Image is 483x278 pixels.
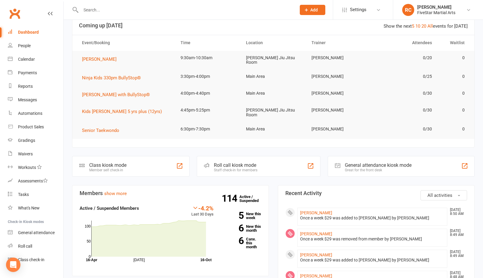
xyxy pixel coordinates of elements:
td: Main Area [241,86,306,100]
div: Product Sales [18,124,44,129]
a: [PERSON_NAME] [300,210,332,215]
button: Senior Taekwondo [82,127,123,134]
span: Kids [PERSON_NAME] 5 yrs plus (12yrs) [82,109,162,114]
td: 0 [437,122,470,136]
div: Open Intercom Messenger [6,258,20,272]
time: [DATE] 8:49 AM [447,229,467,237]
td: [PERSON_NAME] [306,103,372,117]
a: show more [104,191,127,196]
time: [DATE] 8:50 AM [447,208,467,216]
a: 6New this month [223,225,261,232]
span: Senior Taekwondo [82,128,119,133]
td: 3:30pm-4:00pm [175,69,241,84]
td: 0/20 [372,51,437,65]
div: People [18,43,31,48]
td: 4:45pm-5:25pm [175,103,241,117]
a: Reports [8,80,63,93]
button: All activities [421,190,467,200]
div: RC [402,4,414,16]
td: [PERSON_NAME] Jiu Jitsu Room [241,51,306,70]
input: Search... [79,6,292,14]
td: [PERSON_NAME] Jiu Jitsu Room [241,103,306,122]
a: Tasks [8,188,63,201]
a: Messages [8,93,63,107]
td: [PERSON_NAME] [306,122,372,136]
strong: 5 [223,211,244,220]
td: 0/30 [372,103,437,117]
span: Settings [350,3,366,17]
a: What's New [8,201,63,215]
div: Once a week $29 was removed from member by [PERSON_NAME] [300,237,445,242]
td: Main Area [241,122,306,136]
div: FiveStar Martial Arts [417,10,455,15]
div: What's New [18,206,40,210]
div: Class check-in [18,257,44,262]
strong: 6 [223,224,244,233]
div: Assessments [18,179,48,183]
time: [DATE] 8:49 AM [447,250,467,258]
div: Staff check-in for members [214,168,257,172]
td: 0/30 [372,122,437,136]
h3: Recent Activity [285,190,467,196]
td: 0 [437,86,470,100]
a: [PERSON_NAME] [300,252,332,257]
div: General attendance kiosk mode [345,162,412,168]
th: Trainer [306,35,372,50]
div: Workouts [18,165,36,170]
strong: 6 [223,236,244,245]
th: Location [241,35,306,50]
div: Messages [18,97,37,102]
h3: Coming up [DATE] [79,23,468,29]
button: Ninja Kids 330pm BullyStop® [82,74,145,81]
div: -4.2% [191,205,214,211]
a: Automations [8,107,63,120]
div: Reports [18,84,33,89]
div: Calendar [18,57,35,62]
strong: 114 [222,194,239,203]
a: Workouts [8,161,63,174]
a: 5New this week [223,212,261,220]
span: [PERSON_NAME] [82,57,117,62]
a: Payments [8,66,63,80]
div: Tasks [18,192,29,197]
div: Roll call kiosk mode [214,162,257,168]
td: 0 [437,69,470,84]
a: 10 [415,23,420,29]
div: Payments [18,70,37,75]
h3: Members [80,190,261,196]
a: Gradings [8,134,63,147]
a: 20 [421,23,426,29]
div: Once a week $29 was added to [PERSON_NAME] by [PERSON_NAME] [300,258,445,263]
div: General attendance [18,230,55,235]
a: 5 [412,23,414,29]
button: Kids [PERSON_NAME] 5 yrs plus (12yrs) [82,108,166,115]
div: Roll call [18,244,32,249]
td: 9:30am-10:30am [175,51,241,65]
a: [PERSON_NAME] [300,231,332,236]
td: 0/30 [372,86,437,100]
a: People [8,39,63,53]
div: Class kiosk mode [89,162,126,168]
strong: Active / Suspended Members [80,206,139,211]
div: Show the next events for [DATE] [384,23,468,30]
span: Ninja Kids 330pm BullyStop® [82,75,141,81]
button: [PERSON_NAME] [82,56,121,63]
span: Add [310,8,318,12]
a: General attendance kiosk mode [8,226,63,240]
td: [PERSON_NAME] [306,51,372,65]
div: Waivers [18,151,33,156]
div: Great for the front desk [345,168,412,172]
td: 0 [437,51,470,65]
a: Assessments [8,174,63,188]
span: [PERSON_NAME] with BullyStop® [82,92,150,97]
a: Roll call [8,240,63,253]
a: Clubworx [7,6,22,21]
td: [PERSON_NAME] [306,86,372,100]
button: [PERSON_NAME] with BullyStop® [82,91,154,98]
button: Add [300,5,325,15]
a: 6Canx. this month [223,237,261,249]
div: Automations [18,111,42,116]
td: 6:30pm-7:30pm [175,122,241,136]
th: Time [175,35,241,50]
div: Member self check-in [89,168,126,172]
